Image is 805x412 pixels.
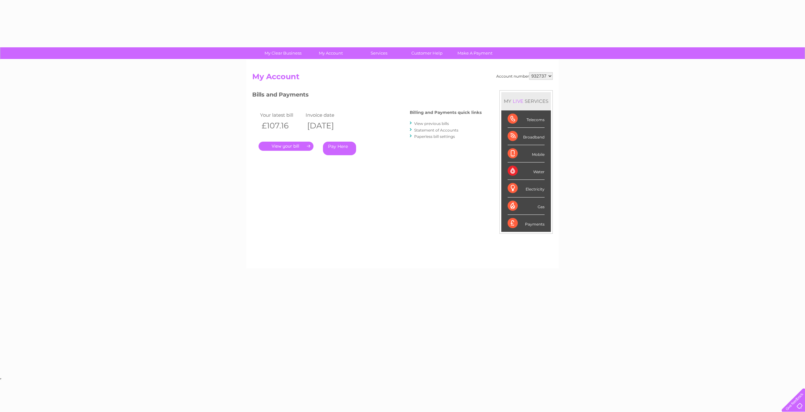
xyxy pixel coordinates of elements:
[508,197,545,215] div: Gas
[304,111,349,119] td: Invoice date
[496,72,553,80] div: Account number
[304,119,349,132] th: [DATE]
[449,47,501,59] a: Make A Payment
[259,111,304,119] td: Your latest bill
[414,128,458,132] a: Statement of Accounts
[508,145,545,162] div: Mobile
[508,162,545,180] div: Water
[414,134,455,139] a: Paperless bill settings
[305,47,357,59] a: My Account
[508,180,545,197] div: Electricity
[252,90,482,101] h3: Bills and Payments
[353,47,405,59] a: Services
[410,110,482,115] h4: Billing and Payments quick links
[323,142,356,155] a: Pay Here
[401,47,453,59] a: Customer Help
[259,119,304,132] th: £107.16
[508,110,545,128] div: Telecoms
[511,98,525,104] div: LIVE
[508,215,545,232] div: Payments
[414,121,449,126] a: View previous bills
[259,142,313,151] a: .
[501,92,551,110] div: MY SERVICES
[508,128,545,145] div: Broadband
[252,72,553,84] h2: My Account
[257,47,309,59] a: My Clear Business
